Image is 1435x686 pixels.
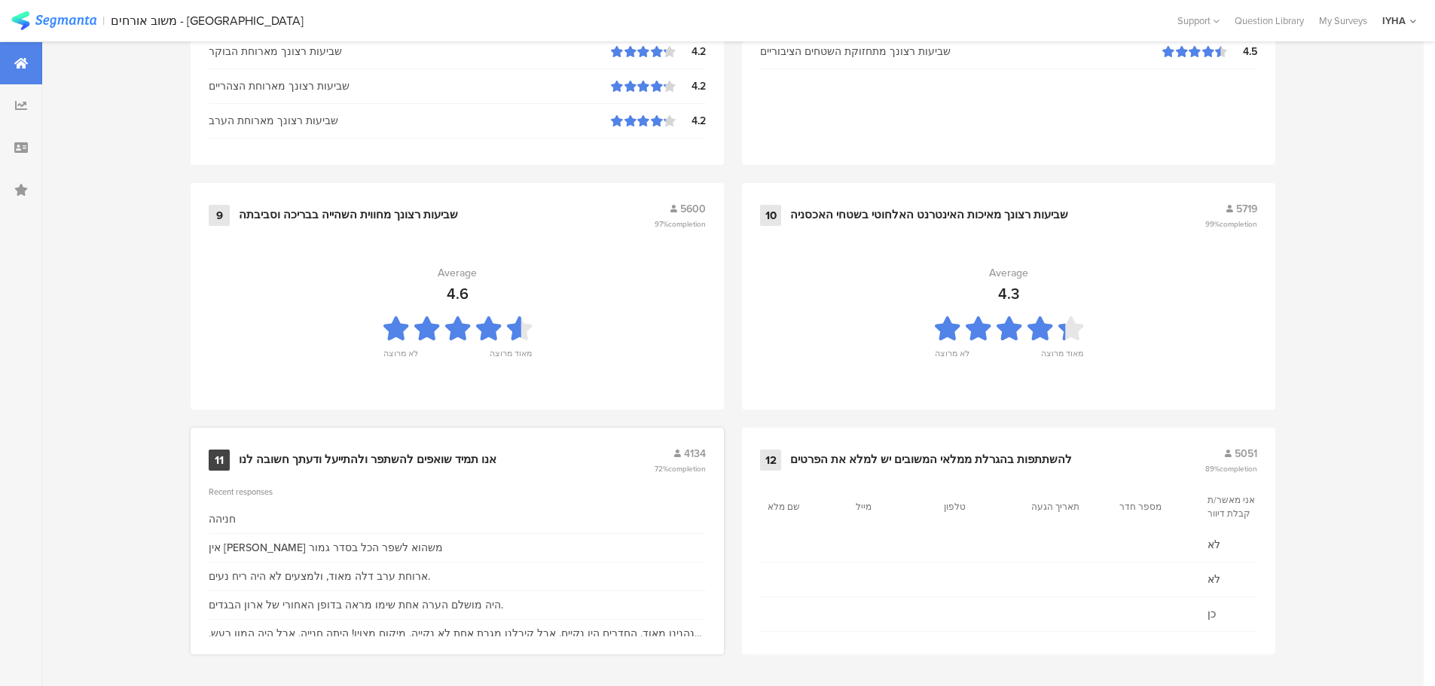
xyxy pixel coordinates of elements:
div: להשתתפות בהגרלת ממלאי המשובים יש למלא את הפרטים [790,453,1072,468]
div: ארוחת ערב דלה מאוד, ולמצעים לא היה ריח נעים. [209,569,430,584]
div: 4.6 [447,282,469,305]
div: משוב אורחים - [GEOGRAPHIC_DATA] [111,14,304,28]
span: לא [1208,572,1281,587]
div: Average [989,265,1028,281]
section: תאריך הגעה [1031,500,1099,514]
div: 12 [760,450,781,471]
span: 4134 [684,446,706,462]
div: חניהה [209,511,236,527]
div: 4.5 [1227,44,1257,59]
div: 4.2 [676,44,706,59]
section: מייל [856,500,924,514]
div: 4.2 [676,113,706,129]
span: completion [668,463,706,474]
div: לא מרוצה [383,347,418,368]
span: 5051 [1235,446,1257,462]
section: אני מאשר/ת קבלת דיוור [1208,493,1275,520]
div: היה מושלם הערה אחת שימו מראה בדופן האחורי של ארון הבגדים. [209,597,503,613]
div: שביעות רצונך מחווית השהייה בבריכה וסביבתה [239,208,458,223]
div: 10 [760,205,781,226]
div: 4.3 [998,282,1019,305]
span: 97% [655,218,706,230]
span: 89% [1205,463,1257,474]
span: completion [1220,463,1257,474]
span: כן [1208,606,1281,622]
div: שביעות רצונך מתחזוקת השטחים הציבוריים [760,44,1162,59]
div: Average [438,265,477,281]
section: טלפון [944,500,1012,514]
span: 5600 [680,201,706,217]
div: שביעות רצונך מארוחת הצהריים [209,78,611,94]
div: 9 [209,205,230,226]
div: IYHA [1382,14,1406,28]
div: אנו תמיד שואפים להשתפר ולהתייעל ודעתך חשובה לנו [239,453,496,468]
span: 72% [655,463,706,474]
span: 5719 [1236,201,1257,217]
div: 4.2 [676,78,706,94]
div: לא מרוצה [935,347,969,368]
div: 11 [209,450,230,471]
div: Support [1177,9,1220,32]
img: segmanta logo [11,11,96,30]
span: לא [1208,537,1281,553]
a: My Surveys [1311,14,1375,28]
span: completion [1220,218,1257,230]
section: שם מלא [768,500,835,514]
div: אין [PERSON_NAME] משהוא לשפר הכל בסדר גמור [209,540,443,556]
section: מספר חדר [1119,500,1187,514]
span: 99% [1205,218,1257,230]
div: מאוד מרוצה [1041,347,1083,368]
div: Recent responses [209,486,706,498]
div: שביעות רצונך מארוחת הערב [209,113,611,129]
a: Question Library [1227,14,1311,28]
div: מאוד מרוצה [490,347,532,368]
div: שביעות רצונך מאיכות האינטרנט האלחוטי בשטחי האכסניה [790,208,1068,223]
div: | [102,12,105,29]
span: completion [668,218,706,230]
div: נהנינו מאוד, החדרים היו נקיים. אבל קיבלנו מגבת אחת לא נקייה. מיקום מצוין! היתה חנייה, אבל היה המו... [209,626,706,642]
div: שביעות רצונך מארוחת הבוקר [209,44,611,59]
